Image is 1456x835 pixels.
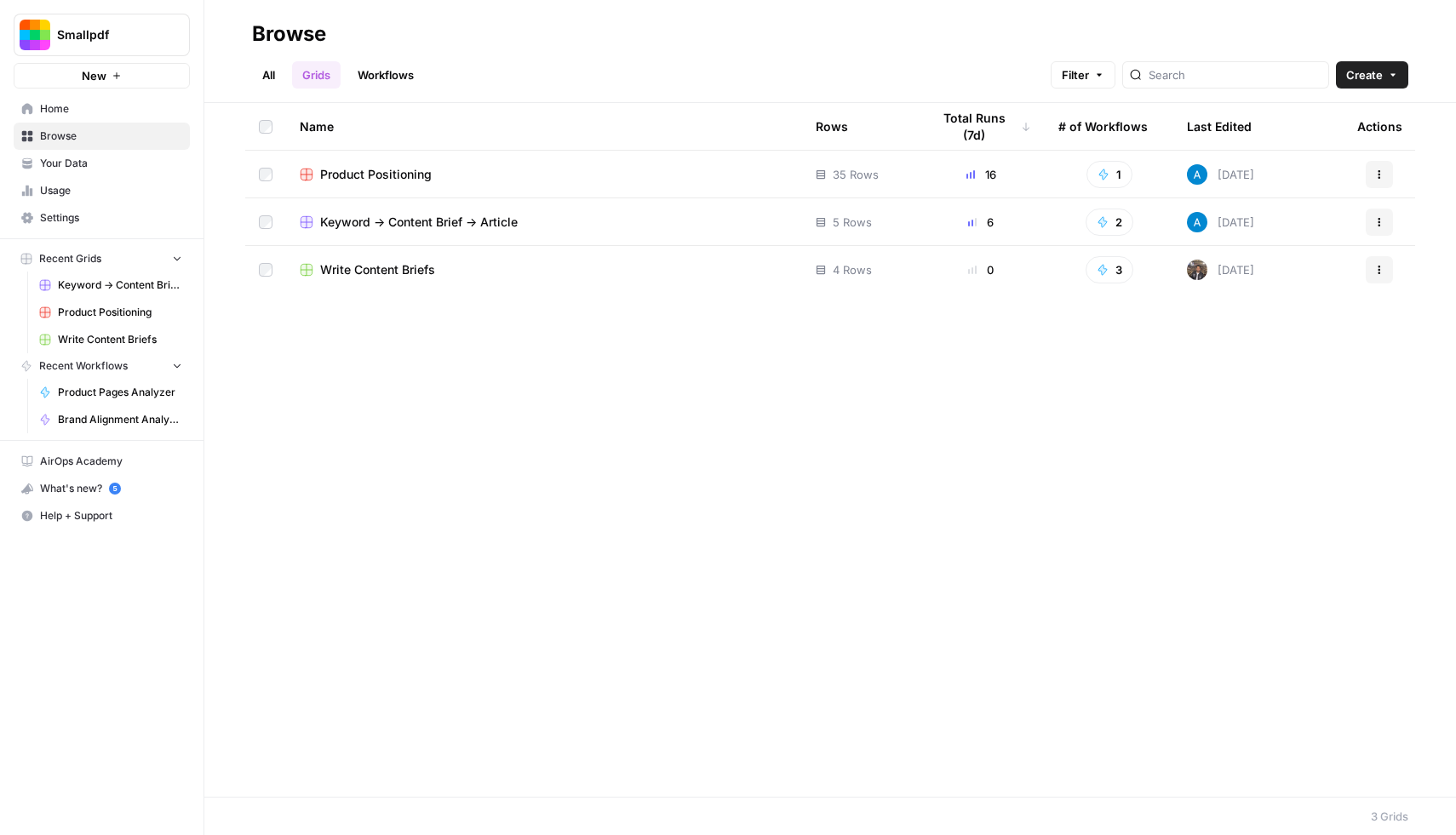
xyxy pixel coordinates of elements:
a: AirOps Academy [14,448,190,475]
div: Actions [1357,103,1402,150]
span: New [82,67,106,84]
span: Create [1346,66,1383,83]
div: Browse [252,20,326,48]
button: Recent Workflows [14,353,190,379]
span: Keyword -> Content Brief -> Article [58,277,182,293]
div: Last Edited [1187,103,1252,150]
a: Your Data [14,150,190,177]
img: yxnc04dkqktdkzli2cw8vvjrdmdz [1187,260,1207,280]
span: Product Positioning [58,305,182,320]
button: Filter [1051,61,1115,89]
span: 35 Rows [833,166,879,183]
span: Usage [40,183,182,198]
span: Smallpdf [57,26,160,43]
span: Keyword -> Content Brief -> Article [320,214,518,231]
input: Search [1149,66,1321,83]
span: Your Data [40,156,182,171]
span: Recent Workflows [39,358,128,374]
div: Name [300,103,788,150]
span: Product Positioning [320,166,432,183]
span: Write Content Briefs [58,332,182,347]
a: 5 [109,483,121,495]
div: [DATE] [1187,212,1254,232]
span: Settings [40,210,182,226]
a: Home [14,95,190,123]
a: Keyword -> Content Brief -> Article [300,214,788,231]
a: Grids [292,61,341,89]
a: Workflows [347,61,424,89]
div: 0 [931,261,1031,278]
button: Help + Support [14,502,190,529]
button: What's new? 5 [14,475,190,502]
span: AirOps Academy [40,454,182,469]
div: 16 [931,166,1031,183]
div: 3 Grids [1371,808,1408,825]
div: 6 [931,214,1031,231]
span: Product Pages Analyzer [58,385,182,400]
span: Browse [40,129,182,144]
a: Write Content Briefs [32,326,190,353]
a: Brand Alignment Analyzer [32,406,190,433]
a: Usage [14,177,190,204]
img: o3cqybgnmipr355j8nz4zpq1mc6x [1187,212,1207,232]
span: Write Content Briefs [320,261,435,278]
a: Browse [14,123,190,150]
div: What's new? [14,476,189,501]
span: 5 Rows [833,214,872,231]
a: Product Pages Analyzer [32,379,190,406]
button: Workspace: Smallpdf [14,14,190,56]
div: [DATE] [1187,164,1254,185]
a: Write Content Briefs [300,261,788,278]
div: # of Workflows [1058,103,1148,150]
button: New [14,63,190,89]
button: 3 [1086,256,1133,283]
div: [DATE] [1187,260,1254,280]
img: Smallpdf Logo [20,20,50,50]
a: Keyword -> Content Brief -> Article [32,272,190,299]
button: 1 [1086,161,1132,188]
a: Product Positioning [32,299,190,326]
button: Create [1336,61,1408,89]
button: 2 [1086,209,1133,236]
text: 5 [112,484,117,493]
span: 4 Rows [833,261,872,278]
button: Recent Grids [14,246,190,272]
span: Help + Support [40,508,182,523]
span: Recent Grids [39,251,101,266]
a: All [252,61,285,89]
span: Brand Alignment Analyzer [58,412,182,427]
a: Product Positioning [300,166,788,183]
span: Home [40,101,182,117]
img: o3cqybgnmipr355j8nz4zpq1mc6x [1187,164,1207,185]
span: Filter [1062,66,1089,83]
div: Total Runs (7d) [931,103,1031,150]
div: Rows [816,103,848,150]
a: Settings [14,204,190,232]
